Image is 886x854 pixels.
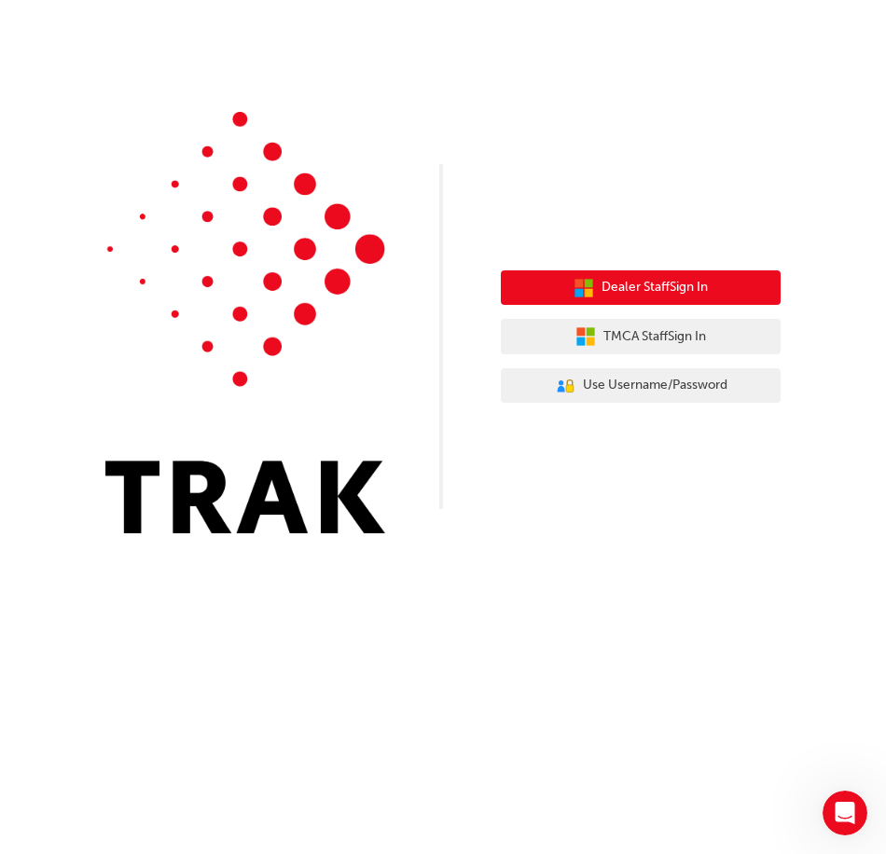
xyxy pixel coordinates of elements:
[583,375,727,396] span: Use Username/Password
[105,112,385,533] img: Trak
[501,270,781,306] button: Dealer StaffSign In
[603,326,706,348] span: TMCA Staff Sign In
[501,368,781,404] button: Use Username/Password
[602,277,708,298] span: Dealer Staff Sign In
[823,791,867,835] iframe: Intercom live chat
[501,319,781,354] button: TMCA StaffSign In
